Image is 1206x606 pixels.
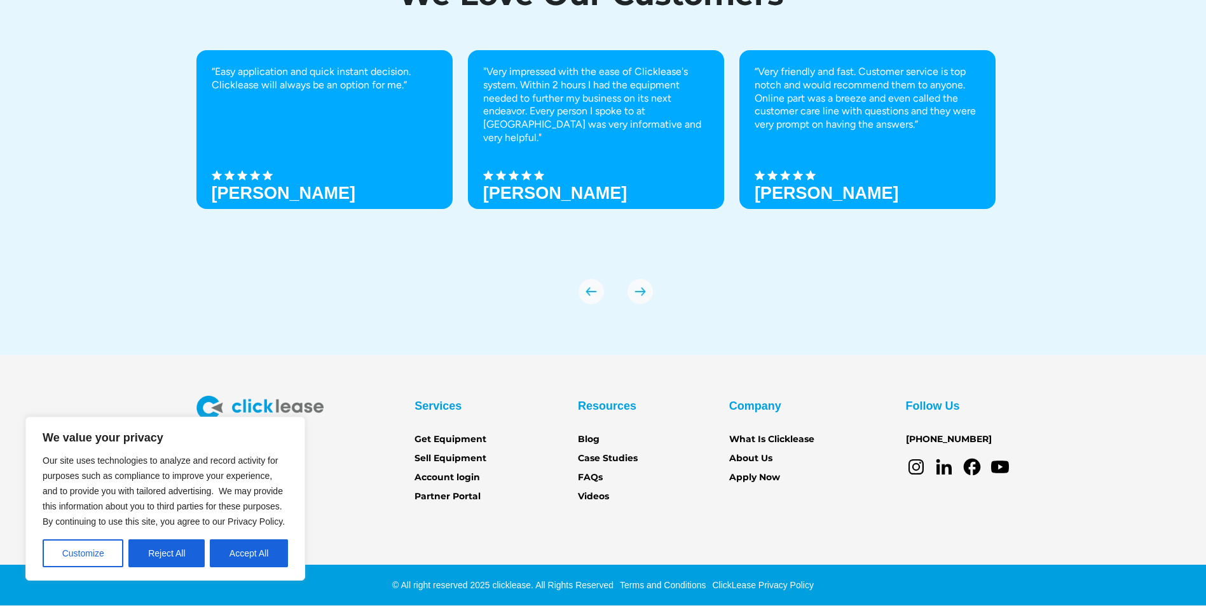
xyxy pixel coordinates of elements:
[224,170,235,180] img: Black star icon
[805,170,816,180] img: Black star icon
[793,170,803,180] img: Black star icon
[415,396,462,416] div: Services
[578,396,636,416] div: Resources
[521,170,531,180] img: Black star icon
[578,433,600,447] a: Blog
[25,417,305,581] div: We value your privacy
[579,279,604,304] div: previous slide
[210,539,288,567] button: Accept All
[250,170,260,180] img: Black star icon
[43,430,288,445] p: We value your privacy
[627,279,653,304] div: next slide
[578,490,609,504] a: Videos
[729,396,781,416] div: Company
[415,490,481,504] a: Partner Portal
[43,455,285,527] span: Our site uses technologies to analyze and record activity for purposes such as compliance to impr...
[755,170,765,180] img: Black star icon
[212,170,222,180] img: Black star icon
[212,65,437,92] p: “Easy application and quick instant decision. Clicklease will always be an option for me.”
[780,170,790,180] img: Black star icon
[755,65,980,131] p: “Very friendly and fast. Customer service is top notch and would recommend them to anyone. Online...
[509,170,519,180] img: Black star icon
[906,433,992,447] a: [PHONE_NUMBER]
[263,170,273,180] img: Black star icon
[128,539,205,567] button: Reject All
[534,170,544,180] img: Black star icon
[415,433,486,447] a: Get Equipment
[729,433,814,447] a: What Is Clicklease
[196,50,1010,304] div: carousel
[709,580,814,590] a: ClickLease Privacy Policy
[196,50,453,253] div: 1 of 8
[729,471,780,485] a: Apply Now
[496,170,506,180] img: Black star icon
[627,279,653,304] img: arrow Icon
[578,471,603,485] a: FAQs
[468,50,724,253] div: 2 of 8
[767,170,778,180] img: Black star icon
[739,50,996,253] div: 3 of 8
[906,396,960,416] div: Follow Us
[237,170,247,180] img: Black star icon
[392,579,613,591] div: © All right reserved 2025 clicklease. All Rights Reserved
[617,580,706,590] a: Terms and Conditions
[415,452,486,466] a: Sell Equipment
[415,471,480,485] a: Account login
[43,539,123,567] button: Customize
[755,184,899,203] h3: [PERSON_NAME]
[729,452,772,466] a: About Us
[483,184,627,203] strong: [PERSON_NAME]
[483,170,493,180] img: Black star icon
[579,279,604,304] img: arrow Icon
[212,184,356,203] h3: [PERSON_NAME]
[483,65,709,145] p: "Very impressed with the ease of Clicklease's system. Within 2 hours I had the equipment needed t...
[578,452,638,466] a: Case Studies
[196,396,324,420] img: Clicklease logo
